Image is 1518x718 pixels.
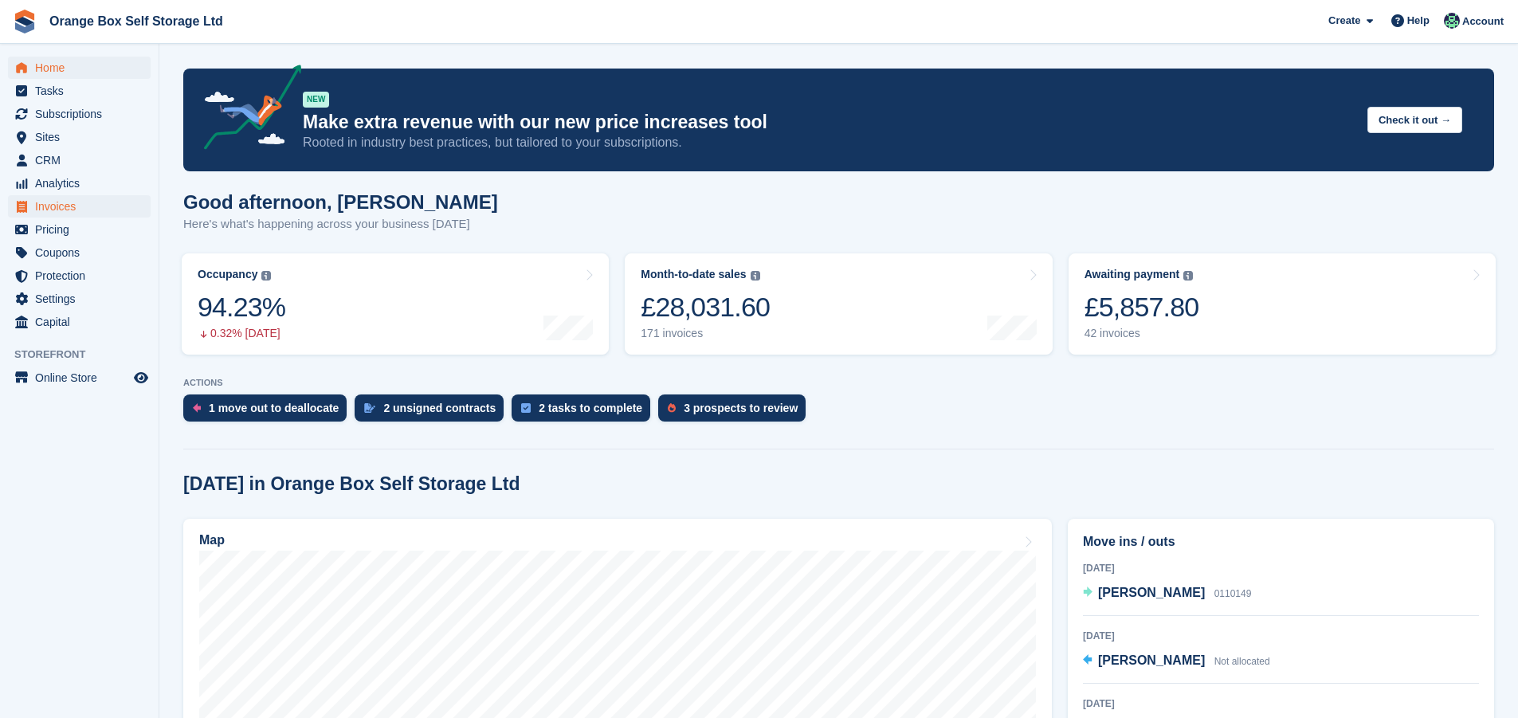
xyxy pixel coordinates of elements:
a: menu [8,57,151,79]
div: Occupancy [198,268,257,281]
span: 0110149 [1214,588,1252,599]
p: Make extra revenue with our new price increases tool [303,111,1355,134]
img: contract_signature_icon-13c848040528278c33f63329250d36e43548de30e8caae1d1a13099fd9432cc5.svg [364,403,375,413]
a: menu [8,265,151,287]
div: Month-to-date sales [641,268,746,281]
a: menu [8,241,151,264]
img: icon-info-grey-7440780725fd019a000dd9b08b2336e03edf1995a4989e88bcd33f0948082b44.svg [261,271,271,281]
h2: [DATE] in Orange Box Self Storage Ltd [183,473,520,495]
span: Capital [35,311,131,333]
a: 2 unsigned contracts [355,394,512,430]
img: stora-icon-8386f47178a22dfd0bd8f6a31ec36ba5ce8667c1dd55bd0f319d3a0aa187defe.svg [13,10,37,33]
div: £28,031.60 [641,291,770,324]
a: 3 prospects to review [658,394,814,430]
div: 0.32% [DATE] [198,327,285,340]
span: Home [35,57,131,79]
div: 2 unsigned contracts [383,402,496,414]
span: Tasks [35,80,131,102]
div: 94.23% [198,291,285,324]
span: Settings [35,288,131,310]
a: menu [8,288,151,310]
div: [DATE] [1083,696,1479,711]
img: Claire Mounsey [1444,13,1460,29]
h2: Move ins / outs [1083,532,1479,551]
span: Sites [35,126,131,148]
span: Invoices [35,195,131,218]
button: Check it out → [1367,107,1462,133]
a: Month-to-date sales £28,031.60 171 invoices [625,253,1052,355]
a: menu [8,367,151,389]
div: 42 invoices [1085,327,1199,340]
span: Storefront [14,347,159,363]
span: Online Store [35,367,131,389]
a: 2 tasks to complete [512,394,658,430]
img: task-75834270c22a3079a89374b754ae025e5fb1db73e45f91037f5363f120a921f8.svg [521,403,531,413]
img: icon-info-grey-7440780725fd019a000dd9b08b2336e03edf1995a4989e88bcd33f0948082b44.svg [751,271,760,281]
a: menu [8,172,151,194]
p: ACTIONS [183,378,1494,388]
span: Account [1462,14,1504,29]
a: menu [8,195,151,218]
div: 171 invoices [641,327,770,340]
div: Awaiting payment [1085,268,1180,281]
img: icon-info-grey-7440780725fd019a000dd9b08b2336e03edf1995a4989e88bcd33f0948082b44.svg [1183,271,1193,281]
img: price-adjustments-announcement-icon-8257ccfd72463d97f412b2fc003d46551f7dbcb40ab6d574587a9cd5c0d94... [190,65,302,155]
div: [DATE] [1083,561,1479,575]
a: Preview store [131,368,151,387]
span: Create [1328,13,1360,29]
span: Coupons [35,241,131,264]
div: £5,857.80 [1085,291,1199,324]
a: [PERSON_NAME] Not allocated [1083,651,1270,672]
div: NEW [303,92,329,108]
a: Awaiting payment £5,857.80 42 invoices [1069,253,1496,355]
a: menu [8,311,151,333]
div: 3 prospects to review [684,402,798,414]
a: Orange Box Self Storage Ltd [43,8,229,34]
img: prospect-51fa495bee0391a8d652442698ab0144808aea92771e9ea1ae160a38d050c398.svg [668,403,676,413]
span: Not allocated [1214,656,1270,667]
span: Pricing [35,218,131,241]
a: menu [8,149,151,171]
span: Help [1407,13,1430,29]
p: Rooted in industry best practices, but tailored to your subscriptions. [303,134,1355,151]
span: Analytics [35,172,131,194]
span: CRM [35,149,131,171]
div: [DATE] [1083,629,1479,643]
h2: Map [199,533,225,547]
span: Protection [35,265,131,287]
a: menu [8,80,151,102]
a: [PERSON_NAME] 0110149 [1083,583,1251,604]
span: [PERSON_NAME] [1098,586,1205,599]
p: Here's what's happening across your business [DATE] [183,215,498,233]
a: menu [8,126,151,148]
div: 2 tasks to complete [539,402,642,414]
h1: Good afternoon, [PERSON_NAME] [183,191,498,213]
img: move_outs_to_deallocate_icon-f764333ba52eb49d3ac5e1228854f67142a1ed5810a6f6cc68b1a99e826820c5.svg [193,403,201,413]
a: menu [8,103,151,125]
div: 1 move out to deallocate [209,402,339,414]
a: Occupancy 94.23% 0.32% [DATE] [182,253,609,355]
span: [PERSON_NAME] [1098,653,1205,667]
a: menu [8,218,151,241]
span: Subscriptions [35,103,131,125]
a: 1 move out to deallocate [183,394,355,430]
